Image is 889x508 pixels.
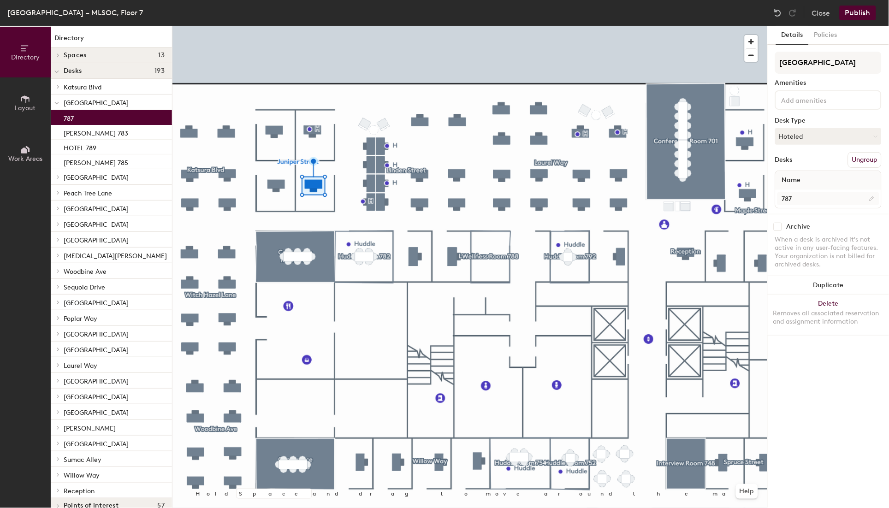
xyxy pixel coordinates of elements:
span: Reception [64,487,95,495]
span: [GEOGRAPHIC_DATA] [64,299,129,307]
button: Ungroup [848,152,882,168]
span: [GEOGRAPHIC_DATA] [64,440,129,448]
span: Work Areas [8,155,42,163]
span: Peach Tree Lane [64,189,112,197]
span: [GEOGRAPHIC_DATA] [64,99,129,107]
input: Unnamed desk [777,192,879,205]
span: Directory [11,53,40,61]
span: [PERSON_NAME] [64,425,116,432]
button: Policies [809,26,843,45]
input: Add amenities [780,94,863,105]
p: HOTEL 789 [64,142,96,152]
span: [GEOGRAPHIC_DATA] [64,346,129,354]
span: Poplar Way [64,315,97,323]
span: 13 [158,52,165,59]
div: Desk Type [775,117,882,124]
div: [GEOGRAPHIC_DATA] – MLSOC, Floor 7 [7,7,143,18]
p: [PERSON_NAME] 785 [64,156,128,167]
h1: Directory [51,33,172,47]
button: Close [812,6,830,20]
span: [GEOGRAPHIC_DATA] [64,378,129,385]
p: [PERSON_NAME] 783 [64,127,128,137]
span: Willow Way [64,472,100,479]
button: Details [776,26,809,45]
span: Layout [15,104,36,112]
span: Desks [64,67,82,75]
span: [GEOGRAPHIC_DATA] [64,409,129,417]
div: Archive [787,223,811,230]
button: Publish [840,6,876,20]
span: [GEOGRAPHIC_DATA] [64,221,129,229]
div: Desks [775,156,793,164]
span: [GEOGRAPHIC_DATA] [64,174,129,182]
span: [GEOGRAPHIC_DATA] [64,331,129,338]
span: Laurel Way [64,362,97,370]
p: 787 [64,112,74,123]
span: 193 [154,67,165,75]
span: Spaces [64,52,87,59]
div: Removes all associated reservation and assignment information [773,309,883,326]
span: Name [777,172,806,189]
span: [GEOGRAPHIC_DATA] [64,393,129,401]
span: Woodbine Ave [64,268,107,276]
button: Hoteled [775,128,882,145]
span: Sequoia Drive [64,284,105,291]
span: [GEOGRAPHIC_DATA] [64,236,129,244]
img: Undo [773,8,782,18]
span: Katsura Blvd [64,83,101,91]
img: Redo [788,8,797,18]
button: Duplicate [768,276,889,295]
span: Sumac Alley [64,456,101,464]
div: When a desk is archived it's not active in any user-facing features. Your organization is not bil... [775,236,882,269]
span: [GEOGRAPHIC_DATA] [64,205,129,213]
div: Amenities [775,79,882,87]
button: DeleteRemoves all associated reservation and assignment information [768,295,889,335]
span: [MEDICAL_DATA][PERSON_NAME] [64,252,167,260]
button: Help [736,484,758,499]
